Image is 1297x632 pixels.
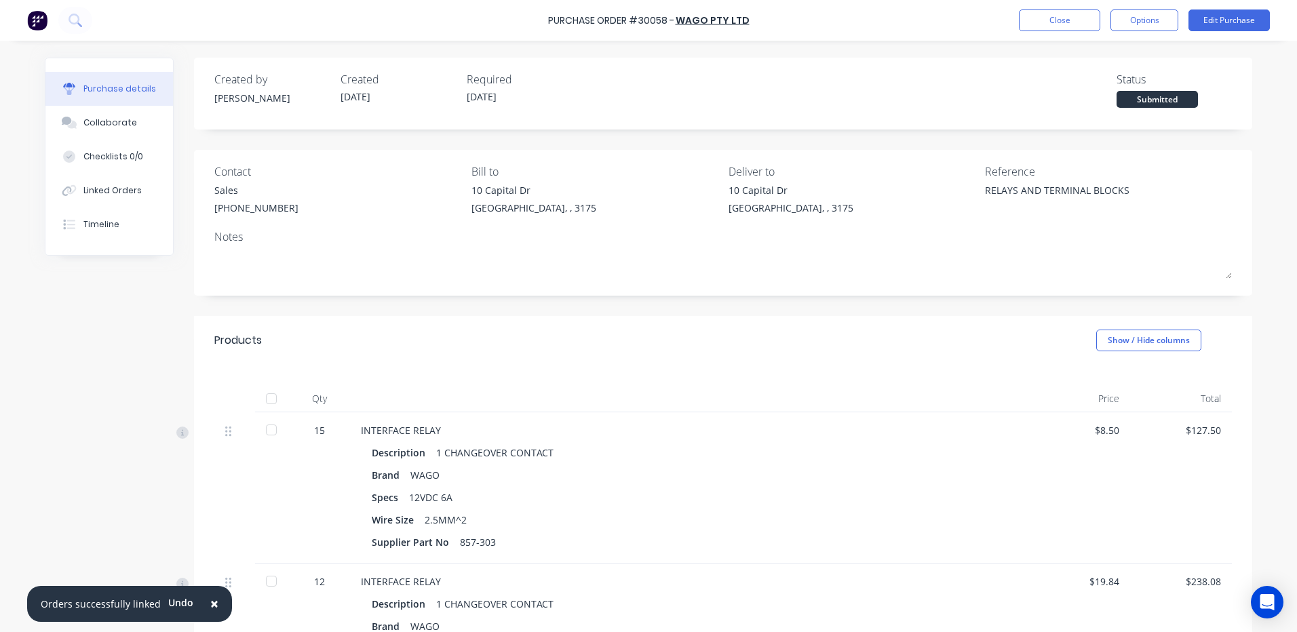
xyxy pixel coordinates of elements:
textarea: RELAYS AND TERMINAL BLOCKS [985,183,1155,214]
a: WAGO PTY LTD [676,14,750,27]
div: Open Intercom Messenger [1251,586,1283,618]
div: Notes [214,229,1232,245]
div: Status [1117,71,1232,87]
div: Qty [289,385,350,412]
div: Created by [214,71,330,87]
button: Purchase details [45,72,173,106]
button: Close [1019,9,1100,31]
button: Collaborate [45,106,173,140]
div: Timeline [83,218,119,231]
div: Specs [372,488,409,507]
div: Products [214,332,262,349]
div: [GEOGRAPHIC_DATA], , 3175 [729,201,853,215]
div: $19.84 [1039,574,1119,589]
div: Sales [214,183,298,197]
div: Submitted [1117,91,1198,108]
div: [GEOGRAPHIC_DATA], , 3175 [471,201,596,215]
div: INTERFACE RELAY [361,574,1018,589]
div: Contact [214,163,461,180]
div: 10 Capital Dr [471,183,596,197]
button: Undo [161,593,201,613]
div: Purchase Order #30058 - [548,14,674,28]
div: Required [467,71,582,87]
div: [PERSON_NAME] [214,91,330,105]
div: Collaborate [83,117,137,129]
div: Created [341,71,456,87]
span: × [210,594,218,613]
div: 1 CHANGEOVER CONTACT [436,594,554,614]
div: $238.08 [1141,574,1221,589]
div: Bill to [471,163,718,180]
img: Factory [27,10,47,31]
div: 1 CHANGEOVER CONTACT [436,443,554,462]
div: Deliver to [729,163,975,180]
div: Orders successfully linked [41,597,161,611]
div: Wire Size [372,510,425,530]
div: 2.5MM^2 [425,510,467,530]
div: Total [1130,385,1232,412]
div: Brand [372,465,410,485]
button: Edit Purchase [1188,9,1270,31]
div: 10 Capital Dr [729,183,853,197]
div: [PHONE_NUMBER] [214,201,298,215]
div: Supplier Part No [372,532,460,552]
div: Description [372,443,436,462]
div: Price [1028,385,1130,412]
button: Timeline [45,208,173,241]
div: $8.50 [1039,423,1119,437]
div: 857-303 [460,532,496,552]
div: Linked Orders [83,184,142,197]
button: Linked Orders [45,174,173,208]
div: 12 [300,574,339,589]
button: Show / Hide columns [1096,330,1201,351]
div: 15 [300,423,339,437]
div: Checklists 0/0 [83,151,143,163]
button: Close [197,588,232,620]
button: Options [1110,9,1178,31]
div: Purchase details [83,83,156,95]
div: 12VDC 6A [409,488,452,507]
div: Reference [985,163,1232,180]
div: Description [372,594,436,614]
div: $127.50 [1141,423,1221,437]
div: WAGO [410,465,440,485]
button: Checklists 0/0 [45,140,173,174]
div: INTERFACE RELAY [361,423,1018,437]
